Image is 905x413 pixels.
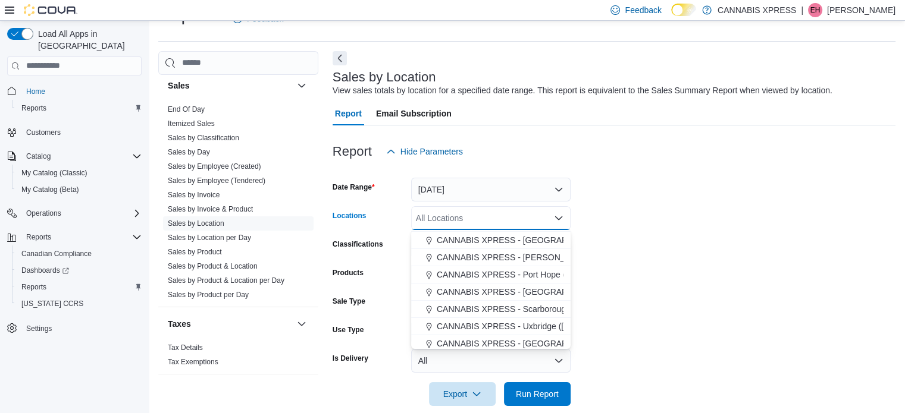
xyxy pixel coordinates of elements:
span: Reports [17,101,142,115]
span: Catalog [21,149,142,163]
span: CANNABIS XPRESS - [GEOGRAPHIC_DATA][PERSON_NAME] ([GEOGRAPHIC_DATA]) [437,234,773,246]
a: Tax Details [168,343,203,352]
button: CANNABIS XPRESS - [GEOGRAPHIC_DATA] ([GEOGRAPHIC_DATA]) [411,335,571,352]
a: Sales by Product [168,248,222,256]
p: | [801,3,803,17]
button: [US_STATE] CCRS [12,295,146,312]
span: Canadian Compliance [17,247,142,261]
span: Dashboards [21,266,69,275]
span: Home [26,87,45,96]
button: Sales [295,78,309,93]
span: Reports [26,232,51,242]
span: Sales by Day [168,147,210,157]
span: Home [21,84,142,99]
label: Products [333,268,364,278]
span: Itemized Sales [168,119,215,128]
span: Email Subscription [376,102,452,125]
button: Sales [168,80,292,92]
button: Catalog [21,149,55,163]
a: Reports [17,280,51,294]
span: Export [436,382,488,406]
span: Reports [21,230,142,244]
span: Hide Parameters [400,146,463,157]
span: CANNABIS XPRESS - [GEOGRAPHIC_DATA] ([GEOGRAPHIC_DATA]) [437,286,704,298]
button: Taxes [295,317,309,331]
a: Sales by Employee (Tendered) [168,176,265,185]
button: Run Report [504,382,571,406]
span: My Catalog (Classic) [17,166,142,180]
a: Sales by Invoice [168,191,220,199]
span: Feedback [625,4,661,16]
div: Taxes [158,341,318,374]
a: Sales by Product per Day [168,291,249,299]
button: My Catalog (Beta) [12,181,146,198]
button: Home [2,83,146,100]
span: Catalog [26,152,51,161]
a: Sales by Product & Location per Day [168,276,284,285]
a: My Catalog (Classic) [17,166,92,180]
h3: Sales [168,80,190,92]
span: CANNABIS XPRESS - [GEOGRAPHIC_DATA] ([GEOGRAPHIC_DATA]) [437,338,704,349]
a: Dashboards [12,262,146,279]
span: Operations [26,209,61,218]
span: Sales by Product [168,247,222,257]
label: Use Type [333,325,364,335]
span: Dashboards [17,263,142,278]
img: Cova [24,4,77,16]
span: My Catalog (Classic) [21,168,87,178]
button: Reports [21,230,56,244]
span: My Catalog (Beta) [17,182,142,197]
a: Reports [17,101,51,115]
a: Itemized Sales [168,119,215,128]
span: Customers [26,128,61,137]
button: Operations [2,205,146,222]
button: Reports [12,100,146,116]
h3: Report [333,144,372,159]
button: Customers [2,124,146,141]
span: Washington CCRS [17,297,142,311]
a: Sales by Classification [168,134,239,142]
span: Reports [21,103,46,113]
span: My Catalog (Beta) [21,185,79,194]
a: [US_STATE] CCRS [17,297,88,311]
span: CANNABIS XPRESS - Port Hope ([PERSON_NAME] Drive) [437,269,659,280]
a: Sales by Location per Day [168,234,251,242]
a: Customers [21,125,65,140]
button: CANNABIS XPRESS - Scarborough ([GEOGRAPHIC_DATA]) [411,301,571,318]
button: Catalog [2,148,146,165]
span: Sales by Invoice [168,190,220,200]
p: [PERSON_NAME] [827,3,895,17]
span: Sales by Product per Day [168,290,249,299]
button: CANNABIS XPRESS - [GEOGRAPHIC_DATA][PERSON_NAME] ([GEOGRAPHIC_DATA]) [411,232,571,249]
a: Sales by Day [168,148,210,156]
span: Operations [21,206,142,220]
span: Sales by Employee (Created) [168,162,261,171]
span: Load All Apps in [GEOGRAPHIC_DATA] [33,28,142,52]
label: Sale Type [333,297,365,306]
input: Dark Mode [671,4,696,16]
span: Report [335,102,362,125]
span: CANNABIS XPRESS - Scarborough ([GEOGRAPHIC_DATA]) [437,303,665,315]
button: Operations [21,206,66,220]
a: Settings [21,321,57,336]
button: Next [333,51,347,65]
button: Canadian Compliance [12,245,146,262]
button: CANNABIS XPRESS - Uxbridge ([GEOGRAPHIC_DATA]) [411,318,571,335]
a: Dashboards [17,263,74,278]
h3: Sales by Location [333,70,436,84]
a: Sales by Invoice & Product [168,205,253,213]
button: Close list of options [554,213,563,223]
span: Sales by Employee (Tendered) [168,176,265,185]
button: Hide Parameters [381,140,468,163]
button: Settings [2,319,146,336]
a: End Of Day [168,105,205,114]
a: Sales by Location [168,219,224,228]
span: Reports [21,282,46,292]
span: CANNABIS XPRESS - Uxbridge ([GEOGRAPHIC_DATA]) [437,320,651,332]
span: Customers [21,125,142,140]
nav: Complex example [7,78,142,368]
div: Emma Hancock [808,3,822,17]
